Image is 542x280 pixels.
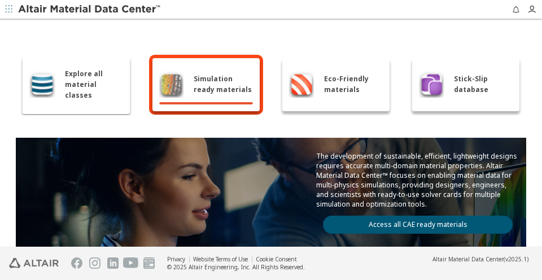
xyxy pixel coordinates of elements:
[65,68,123,100] span: Explore all material classes
[9,257,59,268] img: Altair Engineering
[18,3,162,15] img: Altair Material Data Center
[289,70,314,97] img: Eco-Friendly materials
[432,255,528,262] div: (v2025.1)
[324,73,383,94] span: Eco-Friendly materials
[193,255,248,262] a: Website Terms of Use
[454,73,513,94] span: Stick-Slip database
[432,255,504,262] span: Altair Material Data Center
[167,262,305,270] div: © 2025 Altair Engineering, Inc. All Rights Reserved.
[167,255,185,262] a: Privacy
[419,70,444,97] img: Stick-Slip database
[256,255,297,262] a: Cookie Consent
[194,73,253,94] span: Simulation ready materials
[316,151,519,208] p: The development of sustainable, efficient, lightweight designs requires accurate multi-domain mat...
[29,70,55,97] img: Explore all material classes
[323,215,513,233] a: Access all CAE ready materials
[159,70,183,97] img: Simulation ready materials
